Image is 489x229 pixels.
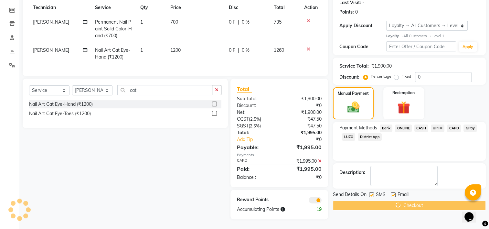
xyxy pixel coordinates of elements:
[279,109,326,116] div: ₹1,900.00
[371,63,392,70] div: ₹1,900.00
[238,19,239,26] span: |
[166,0,225,15] th: Price
[279,174,326,181] div: ₹0
[270,0,301,15] th: Total
[463,125,477,132] span: GPay
[232,206,303,213] div: Accumulating Points
[371,73,391,79] label: Percentage
[462,203,483,223] iframe: chat widget
[279,123,326,129] div: ₹47.50
[274,19,282,25] span: 735
[338,91,369,96] label: Manual Payment
[242,47,250,54] span: 0 %
[229,47,235,54] span: 0 F
[232,102,279,109] div: Discount:
[279,143,326,151] div: ₹1,995.00
[229,19,235,26] span: 0 F
[250,116,260,122] span: 2.5%
[339,74,359,81] div: Discount:
[279,165,326,173] div: ₹1,995.00
[386,33,479,39] div: All Customers → Level 1
[380,125,392,132] span: Bank
[344,100,363,114] img: _cash.svg
[33,47,69,53] span: [PERSON_NAME]
[447,125,461,132] span: CARD
[232,123,279,129] div: ( )
[300,0,322,15] th: Action
[339,169,365,176] div: Description:
[232,143,279,151] div: Payable:
[237,86,252,93] span: Total
[401,73,411,79] label: Fixed
[342,133,355,141] span: LUZO
[376,191,386,199] span: SMS
[339,63,369,70] div: Service Total:
[393,100,414,115] img: _gift.svg
[29,0,91,15] th: Technician
[91,0,136,15] th: Service
[237,116,249,122] span: CGST
[237,152,322,158] div: Payments
[386,34,403,38] strong: Loyalty →
[95,19,132,38] span: Permanent Nail Paint Solid Color-Hand (₹700)
[136,0,166,15] th: Qty
[339,9,354,16] div: Points:
[140,47,143,53] span: 1
[232,109,279,116] div: Net:
[232,136,287,143] a: Add Tip
[303,206,326,213] div: 19
[170,47,181,53] span: 1200
[238,47,239,54] span: |
[339,125,377,131] span: Payment Methods
[170,19,178,25] span: 700
[232,158,279,165] div: CARD
[232,165,279,173] div: Paid:
[392,90,415,96] label: Redemption
[225,0,270,15] th: Disc
[395,125,412,132] span: ONLINE
[398,191,409,199] span: Email
[386,41,456,51] input: Enter Offer / Coupon Code
[29,110,91,117] div: Nail Art Cat Eye-Toes (₹1200)
[232,116,279,123] div: ( )
[279,95,326,102] div: ₹1,900.00
[339,43,386,50] div: Coupon Code
[237,123,249,129] span: SGST
[431,125,445,132] span: UPI M
[232,196,279,203] div: Reward Points
[459,42,477,52] button: Apply
[358,133,382,141] span: District App
[232,174,279,181] div: Balance :
[250,123,260,128] span: 2.5%
[274,47,284,53] span: 1260
[95,47,130,60] span: Nail Art Cat Eye-Hand (₹1200)
[287,136,327,143] div: ₹0
[33,19,69,25] span: [PERSON_NAME]
[117,85,212,95] input: Search or Scan
[414,125,428,132] span: CASH
[355,9,358,16] div: 0
[279,116,326,123] div: ₹47.50
[333,191,367,199] span: Send Details On
[140,19,143,25] span: 1
[232,129,279,136] div: Total:
[242,19,250,26] span: 0 %
[29,101,93,108] div: Nail Art Cat Eye-Hand (₹1200)
[279,129,326,136] div: ₹1,995.00
[232,95,279,102] div: Sub Total:
[279,102,326,109] div: ₹0
[339,22,386,29] div: Apply Discount
[279,158,326,165] div: ₹1,995.00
